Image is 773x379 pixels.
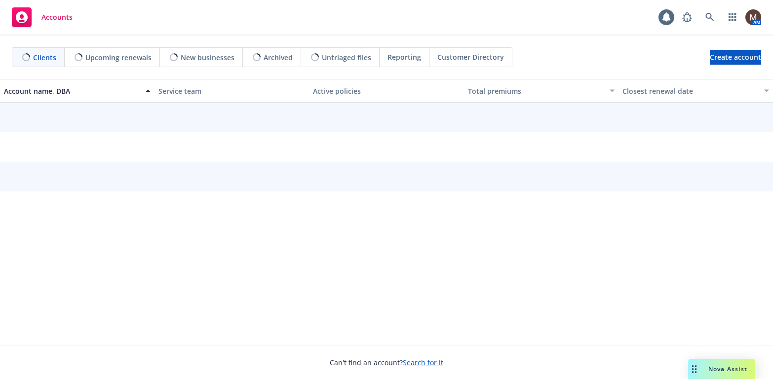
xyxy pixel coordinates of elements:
[313,86,460,96] div: Active policies
[745,9,761,25] img: photo
[322,52,371,63] span: Untriaged files
[464,79,618,103] button: Total premiums
[618,79,773,103] button: Closest renewal date
[264,52,293,63] span: Archived
[688,359,700,379] div: Drag to move
[387,52,421,62] span: Reporting
[710,48,761,67] span: Create account
[41,13,73,21] span: Accounts
[677,7,697,27] a: Report a Bug
[85,52,152,63] span: Upcoming renewals
[622,86,758,96] div: Closest renewal date
[688,359,755,379] button: Nova Assist
[309,79,464,103] button: Active policies
[723,7,742,27] a: Switch app
[468,86,604,96] div: Total premiums
[33,52,56,63] span: Clients
[708,365,747,373] span: Nova Assist
[158,86,305,96] div: Service team
[710,50,761,65] a: Create account
[330,357,443,368] span: Can't find an account?
[4,86,140,96] div: Account name, DBA
[155,79,309,103] button: Service team
[403,358,443,367] a: Search for it
[8,3,77,31] a: Accounts
[437,52,504,62] span: Customer Directory
[700,7,720,27] a: Search
[181,52,234,63] span: New businesses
